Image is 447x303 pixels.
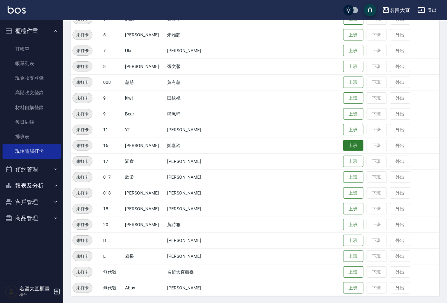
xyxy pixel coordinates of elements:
td: 11 [102,122,123,138]
td: 20 [102,217,123,232]
button: 客戶管理 [3,194,61,210]
span: 未打卡 [73,63,92,70]
td: 18 [102,201,123,217]
img: Logo [8,6,26,14]
td: 5 [102,27,123,43]
td: [PERSON_NAME] [123,201,166,217]
td: [PERSON_NAME] [166,248,215,264]
a: 排班表 [3,129,61,144]
button: 上班 [343,219,363,231]
td: kiwi [123,90,166,106]
span: 未打卡 [73,142,92,149]
td: Abby [123,280,166,296]
td: 鄭嘉玲 [166,138,215,153]
td: [PERSON_NAME] [123,27,166,43]
button: 上班 [343,203,363,215]
button: 上班 [343,92,363,104]
span: 未打卡 [73,206,92,212]
a: 材料自購登錄 [3,100,61,115]
button: 預約管理 [3,161,61,178]
button: 櫃檯作業 [3,23,61,39]
span: 未打卡 [73,221,92,228]
td: 名留大直櫃臺 [166,264,215,280]
td: 無代號 [102,264,123,280]
button: 報表及分析 [3,177,61,194]
span: 未打卡 [73,79,92,86]
span: 未打卡 [73,285,92,291]
button: 上班 [343,187,363,199]
td: 008 [102,74,123,90]
button: 上班 [343,108,363,120]
td: 7 [102,43,123,59]
td: 17 [102,153,123,169]
button: 上班 [343,156,363,167]
td: 018 [102,185,123,201]
td: 8 [102,59,123,74]
span: 未打卡 [73,253,92,260]
td: [PERSON_NAME] [123,185,166,201]
button: save [364,4,376,16]
td: 朱雅莛 [166,27,215,43]
td: [PERSON_NAME] [166,122,215,138]
td: [PERSON_NAME] [166,201,215,217]
td: [PERSON_NAME] [166,153,215,169]
a: 每日結帳 [3,115,61,129]
td: 欣柔 [123,169,166,185]
td: 熊珮軒 [166,106,215,122]
button: 上班 [343,61,363,72]
button: 名留大直 [380,4,412,17]
span: 未打卡 [73,237,92,244]
td: [PERSON_NAME] [166,169,215,185]
button: 上班 [343,140,363,151]
span: 未打卡 [73,95,92,102]
button: 上班 [343,124,363,136]
td: 無代號 [102,280,123,296]
button: 上班 [343,250,363,262]
button: 上班 [343,235,363,246]
span: 未打卡 [73,158,92,165]
img: Person [5,285,18,298]
td: [PERSON_NAME] [123,59,166,74]
td: 處長 [123,248,166,264]
button: 登出 [415,4,439,16]
span: 未打卡 [73,269,92,275]
td: [PERSON_NAME] [123,217,166,232]
td: 慈慈 [123,74,166,90]
td: B [102,232,123,248]
td: [PERSON_NAME] [166,185,215,201]
td: [PERSON_NAME] [166,232,215,248]
a: 帳單列表 [3,56,61,71]
span: 未打卡 [73,127,92,133]
td: YT [123,122,166,138]
div: 名留大直 [390,6,410,14]
a: 打帳單 [3,42,61,56]
td: 張文馨 [166,59,215,74]
td: Ula [123,43,166,59]
button: 上班 [343,29,363,41]
button: 商品管理 [3,210,61,226]
button: 上班 [343,282,363,294]
td: 16 [102,138,123,153]
td: [PERSON_NAME] [166,280,215,296]
a: 高階收支登錄 [3,85,61,100]
span: 未打卡 [73,47,92,54]
td: 017 [102,169,123,185]
td: [PERSON_NAME] [123,138,166,153]
button: 上班 [343,45,363,57]
button: 上班 [343,171,363,183]
td: 9 [102,90,123,106]
td: [PERSON_NAME] [166,43,215,59]
button: 上班 [343,77,363,88]
span: 未打卡 [73,174,92,181]
td: 9 [102,106,123,122]
td: 黃有慈 [166,74,215,90]
h5: 名留大直櫃臺 [19,286,52,292]
span: 未打卡 [73,190,92,196]
td: Bear [123,106,166,122]
td: 涵宣 [123,153,166,169]
td: 田紘祝 [166,90,215,106]
td: L [102,248,123,264]
button: 上班 [343,266,363,278]
span: 未打卡 [73,32,92,38]
td: 黃詩雅 [166,217,215,232]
